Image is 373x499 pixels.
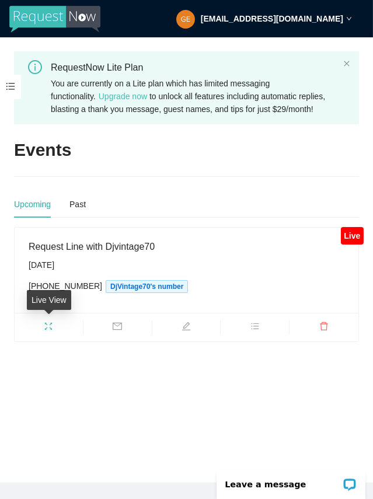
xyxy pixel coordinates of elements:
[29,239,344,254] div: Request Line with Djvintage70
[51,60,339,75] div: RequestNow Lite Plan
[221,322,289,334] span: bars
[209,462,373,499] iframe: LiveChat chat widget
[343,60,350,67] span: close
[99,92,147,101] a: Upgrade now
[69,198,86,211] div: Past
[83,322,152,334] span: mail
[29,280,344,293] div: [PHONE_NUMBER]
[152,322,221,334] span: edit
[343,60,350,68] button: close
[29,259,344,271] div: [DATE]
[346,16,352,22] span: down
[15,322,83,334] span: fullscreen
[14,138,71,162] h2: Events
[106,280,188,293] span: DjVintage70's number
[290,322,358,334] span: delete
[28,60,42,74] span: info-circle
[201,14,343,23] strong: [EMAIL_ADDRESS][DOMAIN_NAME]
[14,198,51,211] div: Upcoming
[27,290,71,310] div: Live View
[9,6,100,33] img: RequestNow
[176,10,195,29] img: 1fe5d526407af922113c824e46c4555e
[51,79,325,114] span: You are currently on a Lite plan which has limited messaging functionality. to unlock all feature...
[341,227,364,245] div: Live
